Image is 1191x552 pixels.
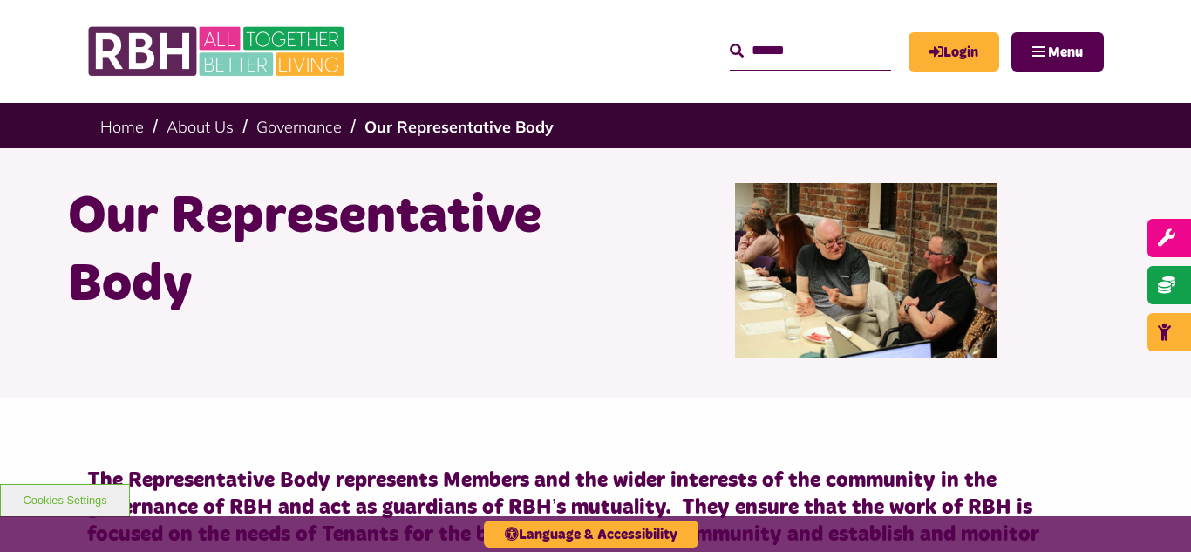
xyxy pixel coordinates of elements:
a: MyRBH [909,32,999,72]
img: RBH [87,17,349,85]
a: Our Representative Body [364,117,554,137]
h1: Our Representative Body [68,183,582,319]
button: Language & Accessibility [484,521,698,548]
button: Navigation [1011,32,1104,72]
span: Menu [1048,45,1083,59]
iframe: Netcall Web Assistant for live chat [1113,474,1191,552]
a: About Us [167,117,234,137]
a: Governance [256,117,342,137]
img: Rep Body [735,183,997,358]
a: Home [100,117,144,137]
